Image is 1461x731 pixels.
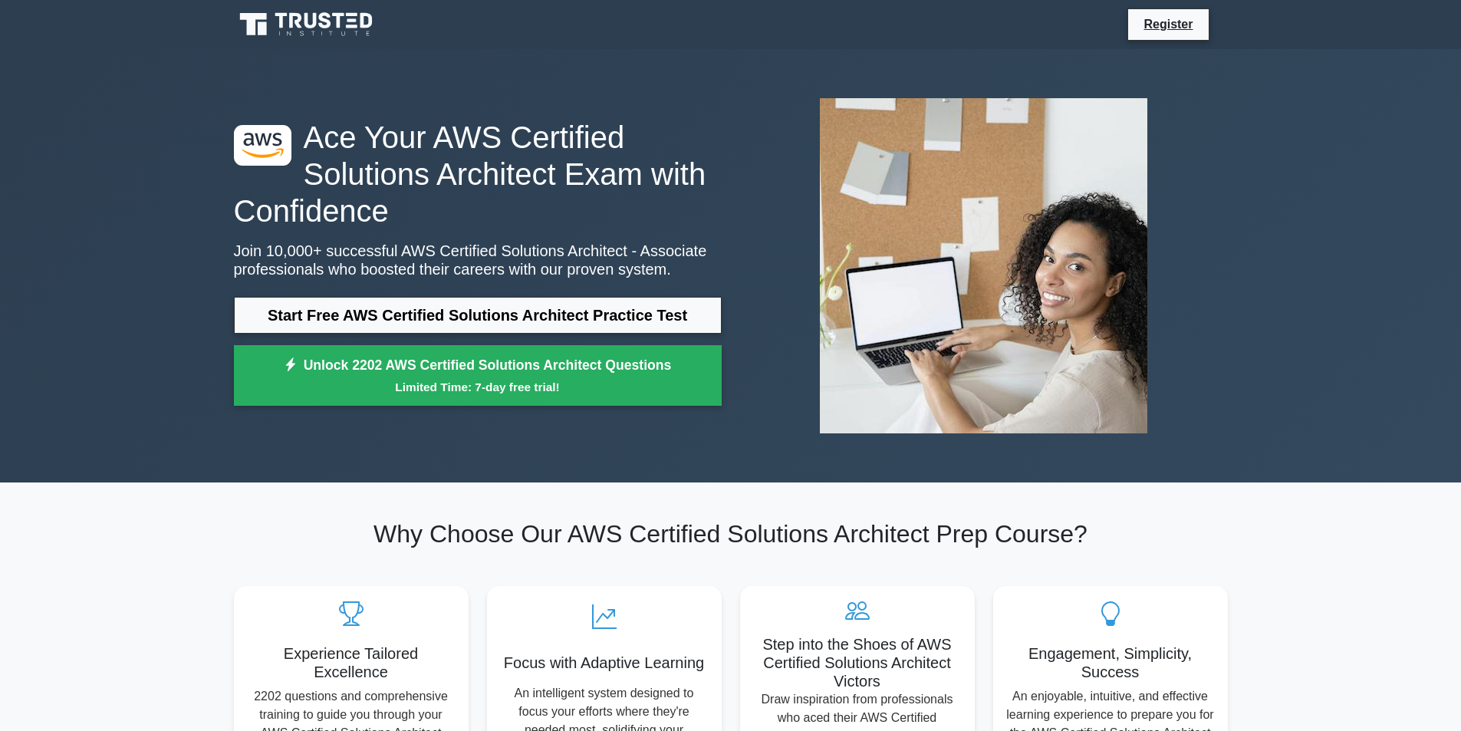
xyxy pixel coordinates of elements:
[246,644,456,681] h5: Experience Tailored Excellence
[234,297,722,334] a: Start Free AWS Certified Solutions Architect Practice Test
[234,242,722,278] p: Join 10,000+ successful AWS Certified Solutions Architect - Associate professionals who boosted t...
[234,519,1228,548] h2: Why Choose Our AWS Certified Solutions Architect Prep Course?
[1134,15,1202,34] a: Register
[1005,644,1216,681] h5: Engagement, Simplicity, Success
[253,378,703,396] small: Limited Time: 7-day free trial!
[752,635,962,690] h5: Step into the Shoes of AWS Certified Solutions Architect Victors
[499,654,709,672] h5: Focus with Adaptive Learning
[234,119,722,229] h1: Ace Your AWS Certified Solutions Architect Exam with Confidence
[234,345,722,407] a: Unlock 2202 AWS Certified Solutions Architect QuestionsLimited Time: 7-day free trial!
